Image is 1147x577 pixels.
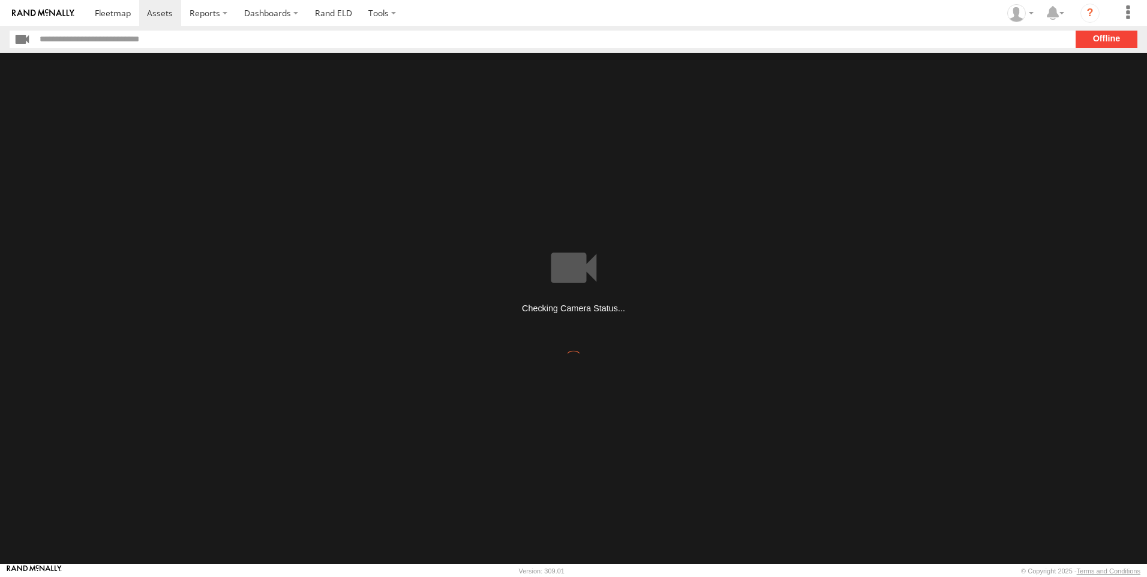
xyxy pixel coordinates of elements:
img: rand-logo.svg [12,9,74,17]
div: Version: 309.01 [519,567,565,575]
i: ? [1080,4,1100,23]
div: John Olaniyan [1003,4,1038,22]
div: © Copyright 2025 - [1021,567,1140,575]
a: Terms and Conditions [1077,567,1140,575]
a: Visit our Website [7,565,62,577]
